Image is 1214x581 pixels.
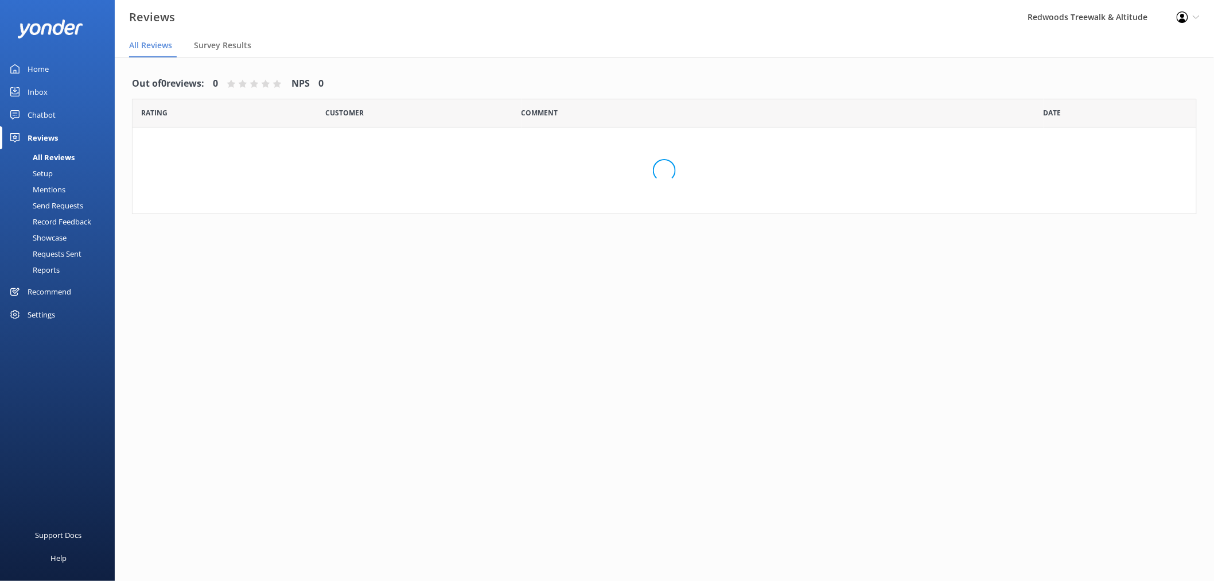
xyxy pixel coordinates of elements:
a: Reports [7,262,115,278]
a: Record Feedback [7,214,115,230]
img: yonder-white-logo.png [17,20,83,38]
h4: 0 [318,76,324,91]
a: Showcase [7,230,115,246]
div: Settings [28,303,55,326]
div: Requests Sent [7,246,81,262]
div: Setup [7,165,53,181]
span: Date [141,107,168,118]
span: Survey Results [194,40,251,51]
span: Date [1044,107,1061,118]
div: Reviews [28,126,58,149]
a: Send Requests [7,197,115,214]
div: Support Docs [36,524,82,547]
div: Reports [7,262,60,278]
div: Showcase [7,230,67,246]
span: Question [522,107,558,118]
div: Help [50,547,67,570]
div: Chatbot [28,103,56,126]
span: Date [325,107,364,118]
h4: Out of 0 reviews: [132,76,204,91]
div: Recommend [28,280,71,303]
a: All Reviews [7,149,115,165]
span: All Reviews [129,40,172,51]
div: Send Requests [7,197,83,214]
h4: 0 [213,76,218,91]
div: Inbox [28,80,48,103]
div: Mentions [7,181,65,197]
h4: NPS [291,76,310,91]
a: Requests Sent [7,246,115,262]
a: Mentions [7,181,115,197]
div: All Reviews [7,149,75,165]
div: Record Feedback [7,214,91,230]
h3: Reviews [129,8,175,26]
a: Setup [7,165,115,181]
div: Home [28,57,49,80]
